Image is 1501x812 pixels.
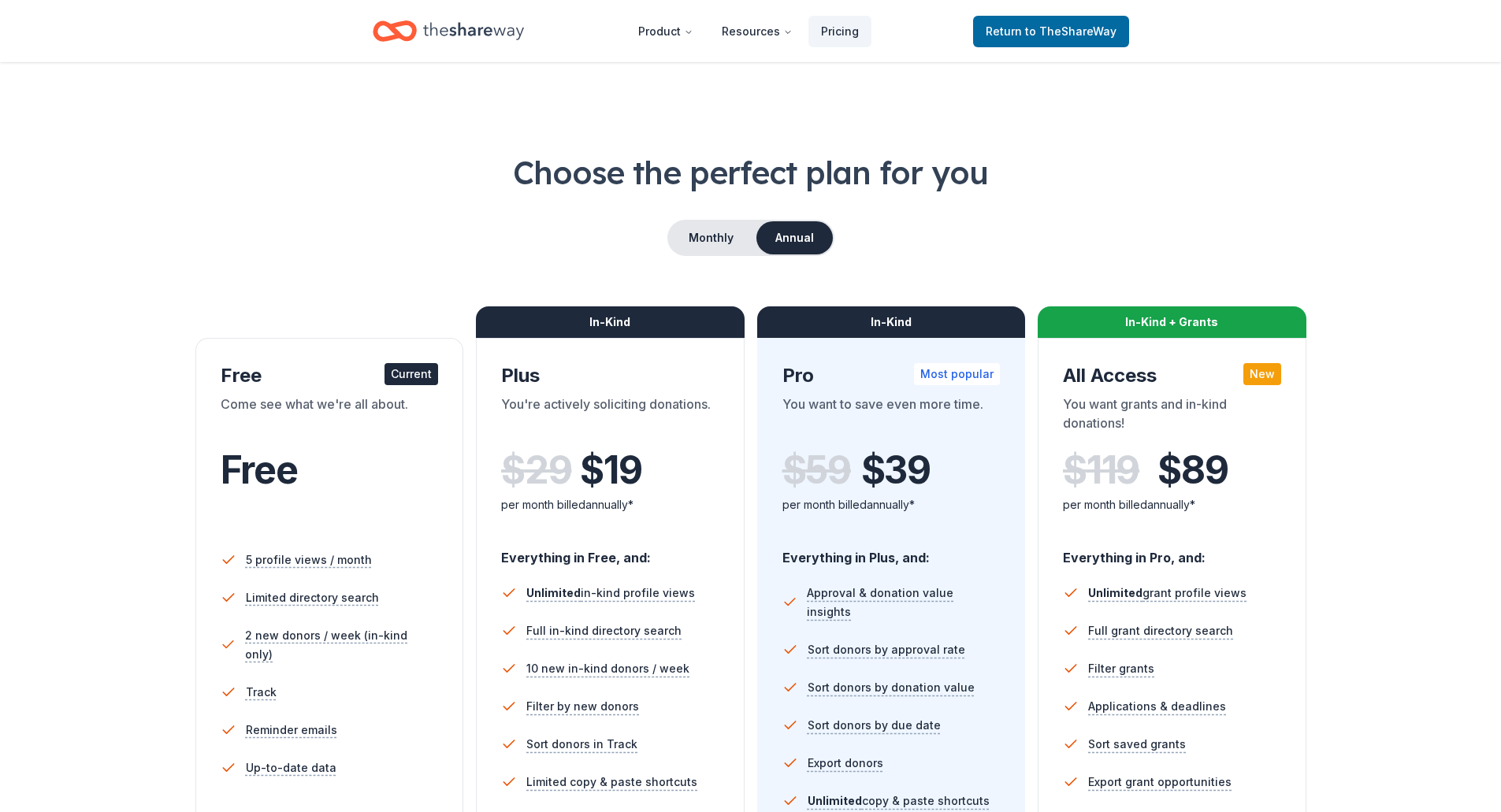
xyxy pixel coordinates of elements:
span: Unlimited [1088,586,1142,599]
a: Returnto TheShareWay [973,16,1129,47]
span: Track [246,683,277,702]
div: per month billed annually* [501,495,719,514]
span: Export donors [808,754,883,773]
span: Sort donors in Track [526,735,637,754]
button: Product [626,16,706,47]
span: grant profile views [1088,586,1246,599]
span: Sort saved grants [1088,735,1186,754]
div: In-Kind + Grants [1038,306,1306,338]
span: Full in-kind directory search [526,621,682,640]
span: $ 39 [861,448,931,492]
span: Sort donors by due date [808,716,941,735]
div: Free [221,363,439,388]
span: Reminder emails [246,721,337,740]
span: 5 profile views / month [246,551,372,569]
div: New [1243,363,1281,385]
a: Home [373,13,524,50]
span: Limited copy & paste shortcuts [526,773,697,792]
span: Sort donors by approval rate [808,640,965,659]
span: Free [221,447,298,493]
span: Export grant opportunities [1088,773,1232,792]
div: Current [385,363,438,385]
span: $ 19 [580,448,641,492]
div: In-Kind [757,306,1026,338]
span: Unlimited [808,794,862,807]
a: Pricing [808,16,871,47]
span: Up-to-date data [246,758,336,777]
div: Everything in Free, and: [501,535,719,568]
span: in-kind profile views [526,586,695,599]
div: You're actively soliciting donations. [501,395,719,439]
div: All Access [1063,363,1281,388]
button: Monthly [669,221,753,254]
div: Everything in Pro, and: [1063,535,1281,568]
span: Applications & deadlines [1088,697,1226,716]
div: Plus [501,363,719,388]
span: 2 new donors / week (in-kind only) [245,626,438,664]
span: Full grant directory search [1088,621,1233,640]
button: Annual [756,221,833,254]
span: Unlimited [526,586,581,599]
nav: Main [626,13,871,50]
button: Resources [709,16,805,47]
div: per month billed annually* [1063,495,1281,514]
span: 10 new in-kind donors / week [526,659,689,678]
div: Everything in Plus, and: [782,535,1001,568]
span: Limited directory search [246,588,379,607]
span: Filter by new donors [526,697,639,716]
span: Sort donors by donation value [808,678,975,697]
span: to TheShareWay [1025,24,1116,38]
div: Most popular [914,363,1000,385]
div: Come see what we're all about. [221,395,439,439]
span: copy & paste shortcuts [808,794,990,807]
span: Filter grants [1088,659,1154,678]
span: Return [986,22,1116,41]
h1: Choose the perfect plan for you [63,150,1438,195]
div: per month billed annually* [782,495,1001,514]
span: $ 89 [1157,448,1228,492]
div: Pro [782,363,1001,388]
div: In-Kind [476,306,745,338]
div: You want grants and in-kind donations! [1063,395,1281,439]
span: Approval & donation value insights [807,584,1000,621]
div: You want to save even more time. [782,395,1001,439]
